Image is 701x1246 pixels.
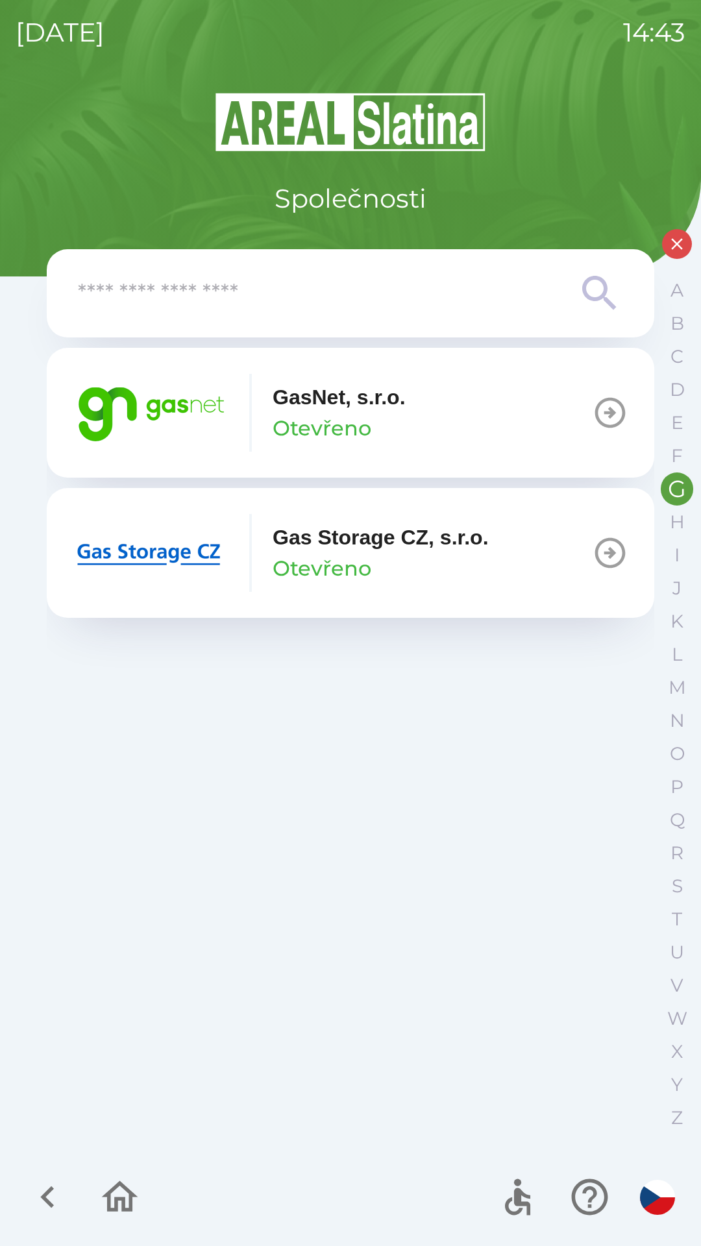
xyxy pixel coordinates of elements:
button: W [661,1002,693,1035]
p: J [672,577,682,600]
button: V [661,969,693,1002]
button: E [661,406,693,439]
button: Gas Storage CZ, s.r.o.Otevřeno [47,488,654,618]
p: F [671,445,683,467]
p: B [670,312,684,335]
button: S [661,870,693,903]
p: L [672,643,682,666]
button: GasNet, s.r.o.Otevřeno [47,348,654,478]
p: K [670,610,683,633]
p: Otevřeno [273,553,371,584]
button: I [661,539,693,572]
p: H [670,511,685,533]
p: O [670,742,685,765]
button: Y [661,1068,693,1101]
p: D [670,378,685,401]
p: GasNet, s.r.o. [273,382,406,413]
p: Otevřeno [273,413,371,444]
button: M [661,671,693,704]
p: W [667,1007,687,1030]
p: [DATE] [16,13,105,52]
p: P [670,776,683,798]
p: M [669,676,686,699]
button: A [661,274,693,307]
p: A [670,279,683,302]
button: C [661,340,693,373]
button: T [661,903,693,936]
img: Logo [47,91,654,153]
p: R [670,842,683,864]
button: H [661,506,693,539]
p: 14:43 [623,13,685,52]
button: Q [661,803,693,837]
button: F [661,439,693,472]
button: B [661,307,693,340]
p: U [670,941,684,964]
p: Z [671,1106,683,1129]
p: S [672,875,683,898]
button: X [661,1035,693,1068]
p: T [672,908,682,931]
button: U [661,936,693,969]
p: Gas Storage CZ, s.r.o. [273,522,489,553]
p: E [671,411,683,434]
button: G [661,472,693,506]
button: L [661,638,693,671]
p: Společnosti [275,179,426,218]
img: cs flag [640,1180,675,1215]
button: D [661,373,693,406]
button: P [661,770,693,803]
p: G [668,478,686,500]
img: 95bd5263-4d84-4234-8c68-46e365c669f1.png [73,374,228,452]
p: Q [670,809,685,831]
img: 2bd567fa-230c-43b3-b40d-8aef9e429395.png [73,514,228,592]
p: C [670,345,683,368]
button: O [661,737,693,770]
button: K [661,605,693,638]
p: V [670,974,683,997]
button: N [661,704,693,737]
button: J [661,572,693,605]
p: Y [671,1073,683,1096]
button: R [661,837,693,870]
p: X [671,1040,683,1063]
button: Z [661,1101,693,1134]
p: I [674,544,680,567]
p: N [670,709,685,732]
